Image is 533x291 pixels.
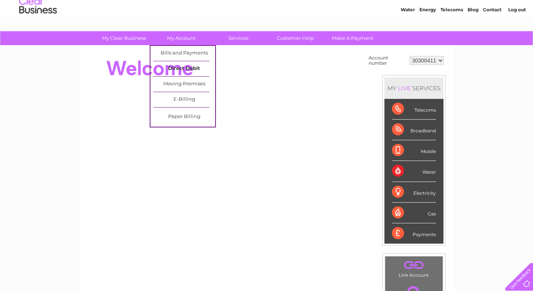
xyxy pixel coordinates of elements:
a: Make A Payment [322,31,384,45]
div: Gas [392,203,436,223]
div: Water [392,161,436,182]
a: Blog [468,32,478,38]
div: Telecoms [392,99,436,120]
a: My Account [150,31,212,45]
a: Contact [483,32,501,38]
div: Mobile [392,140,436,161]
a: Customer Help [264,31,326,45]
div: MY SERVICES [384,77,443,99]
a: E-Billing [153,92,215,107]
a: Direct Debit [153,61,215,76]
img: logo.png [19,20,57,42]
td: Link Account [385,256,443,280]
div: Clear Business is a trading name of Verastar Limited (registered in [GEOGRAPHIC_DATA] No. 3667643... [89,4,445,36]
a: Paper Billing [153,109,215,124]
a: Services [207,31,269,45]
div: Broadband [392,120,436,140]
div: Payments [392,223,436,244]
a: My Clear Business [93,31,155,45]
div: Electricity [392,182,436,203]
a: 0333 014 3131 [391,4,443,13]
a: Water [401,32,415,38]
a: Bills and Payments [153,46,215,61]
div: LIVE [396,85,412,92]
a: Telecoms [440,32,463,38]
a: Moving Premises [153,77,215,92]
a: . [387,258,441,271]
td: Account number [367,53,408,68]
a: Log out [508,32,526,38]
a: Energy [419,32,436,38]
